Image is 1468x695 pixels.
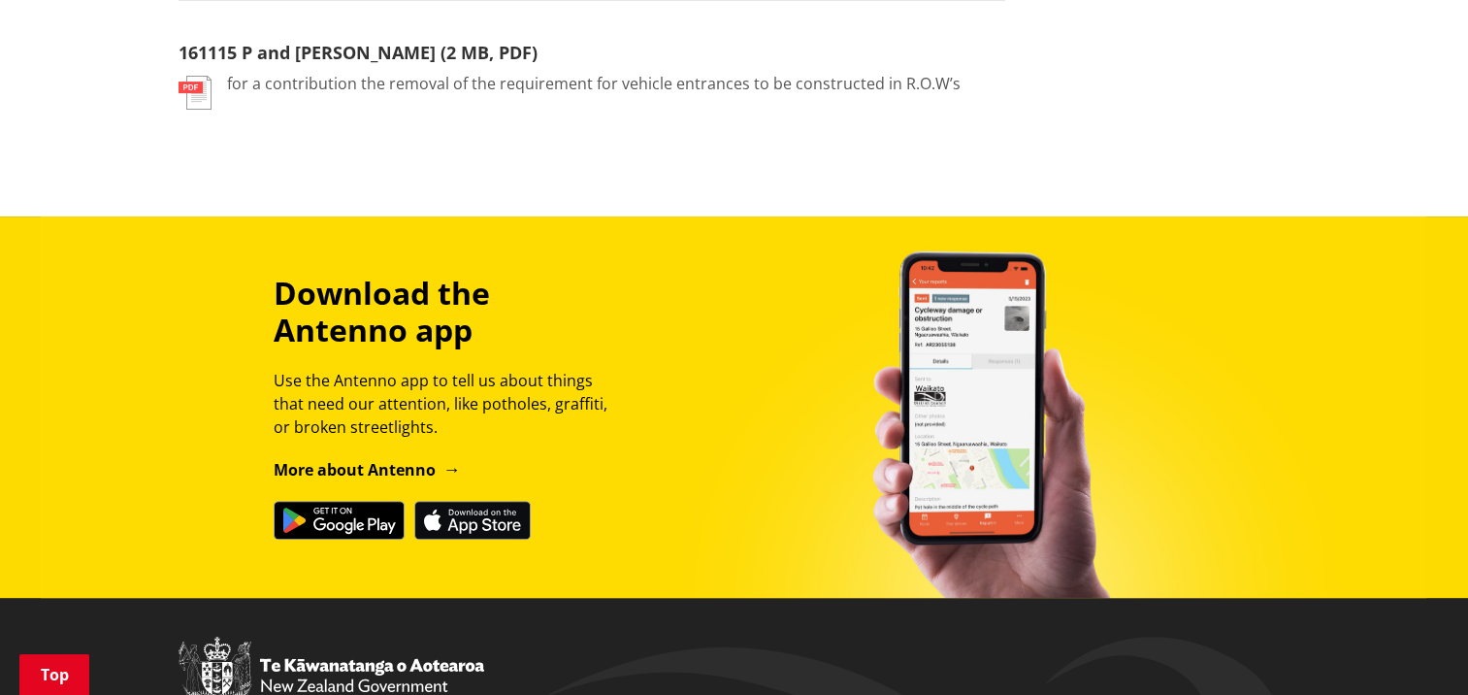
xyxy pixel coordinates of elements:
[274,275,625,349] h3: Download the Antenno app
[1379,613,1449,683] iframe: Messenger Launcher
[274,459,461,480] a: More about Antenno
[179,41,538,64] a: 161115 P and [PERSON_NAME] (2 MB, PDF)
[19,654,89,695] a: Top
[414,501,531,540] img: Download on the App Store
[179,76,212,110] img: document-pdf.svg
[227,72,961,95] p: for a contribution the removal of the requirement for vehicle entrances to be constructed in R.O.W’s
[274,369,625,439] p: Use the Antenno app to tell us about things that need our attention, like potholes, graffiti, or ...
[274,501,405,540] img: Get it on Google Play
